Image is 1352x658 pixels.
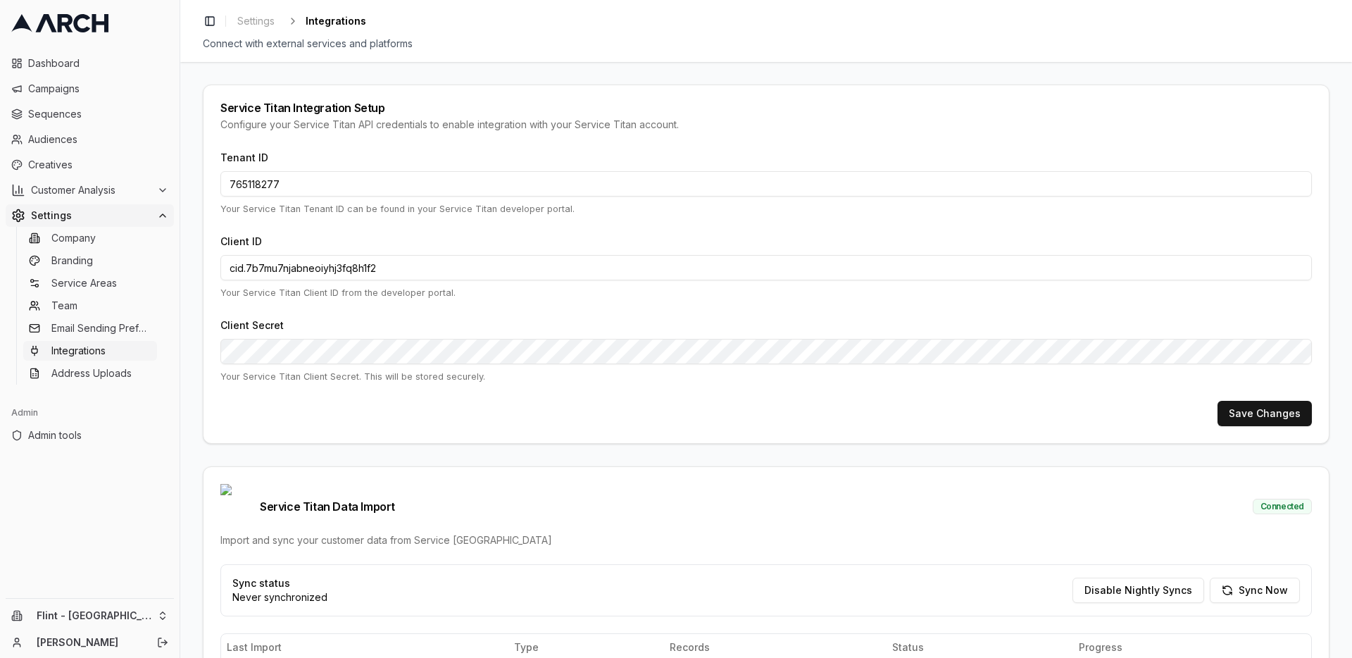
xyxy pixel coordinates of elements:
[6,77,174,100] a: Campaigns
[31,183,151,197] span: Customer Analysis
[23,296,157,316] a: Team
[28,158,168,172] span: Creatives
[6,179,174,201] button: Customer Analysis
[6,402,174,424] div: Admin
[51,276,117,290] span: Service Areas
[220,102,1312,113] div: Service Titan Integration Setup
[1210,578,1300,603] button: Sync Now
[203,37,1329,51] div: Connect with external services and platforms
[220,255,1312,280] input: Enter your Client ID
[37,635,142,650] a: [PERSON_NAME]
[232,576,327,590] p: Sync status
[220,533,1312,547] div: Import and sync your customer data from Service [GEOGRAPHIC_DATA]
[23,251,157,271] a: Branding
[23,318,157,338] a: Email Sending Preferences
[220,235,262,247] label: Client ID
[51,231,96,245] span: Company
[51,344,106,358] span: Integrations
[220,319,284,331] label: Client Secret
[6,204,174,227] button: Settings
[37,609,151,622] span: Flint - [GEOGRAPHIC_DATA], Heating, Air & Electric
[220,484,254,529] img: Service Titan logo
[1218,401,1312,426] button: Save Changes
[28,132,168,147] span: Audiences
[237,14,275,28] span: Settings
[28,56,168,70] span: Dashboard
[23,228,157,248] a: Company
[220,202,1312,216] p: Your Service Titan Tenant ID can be found in your Service Titan developer portal.
[28,82,168,96] span: Campaigns
[6,154,174,176] a: Creatives
[232,11,280,31] a: Settings
[51,299,77,313] span: Team
[6,128,174,151] a: Audiences
[6,103,174,125] a: Sequences
[220,370,1312,383] p: Your Service Titan Client Secret. This will be stored securely.
[31,209,151,223] span: Settings
[153,633,173,652] button: Log out
[51,366,132,380] span: Address Uploads
[51,321,151,335] span: Email Sending Preferences
[220,286,1312,299] p: Your Service Titan Client ID from the developer portal.
[6,424,174,447] a: Admin tools
[220,171,1312,197] input: Enter your Tenant ID
[220,118,1312,132] div: Configure your Service Titan API credentials to enable integration with your Service Titan account.
[232,590,327,604] p: Never synchronized
[28,428,168,442] span: Admin tools
[23,341,157,361] a: Integrations
[220,151,268,163] label: Tenant ID
[6,604,174,627] button: Flint - [GEOGRAPHIC_DATA], Heating, Air & Electric
[23,364,157,383] a: Address Uploads
[1253,499,1312,514] div: Connected
[306,14,366,28] span: Integrations
[23,273,157,293] a: Service Areas
[232,11,366,31] nav: breadcrumb
[6,52,174,75] a: Dashboard
[51,254,93,268] span: Branding
[220,484,395,529] span: Service Titan Data Import
[28,107,168,121] span: Sequences
[1072,578,1204,603] button: Disable Nightly Syncs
